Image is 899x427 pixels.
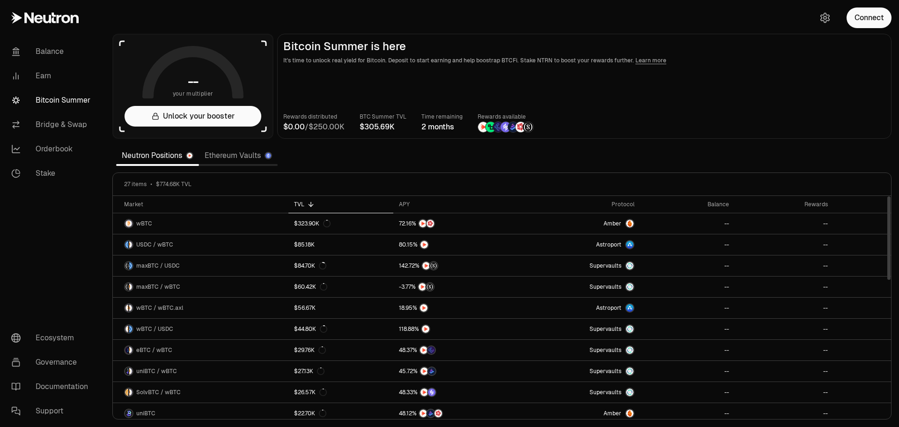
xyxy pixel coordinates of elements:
[517,255,640,276] a: SupervaultsSupervaults
[420,241,428,248] img: NTRN
[517,298,640,318] a: Astroport
[422,262,430,270] img: NTRN
[393,319,516,339] a: NTRN
[590,389,621,396] span: Supervaults
[125,262,128,270] img: maxBTC Logo
[294,262,326,270] div: $84.70K
[125,389,128,396] img: SolvBTC Logo
[640,298,735,318] a: --
[360,112,406,121] p: BTC Summer TVL
[125,367,128,375] img: uniBTC Logo
[116,146,199,165] a: Neutron Positions
[428,389,435,396] img: Solv Points
[129,241,133,248] img: wBTC Logo
[517,403,640,424] a: AmberAmber
[646,201,729,208] div: Balance
[399,201,511,208] div: APY
[136,262,180,270] span: maxBTC / USDC
[129,283,133,291] img: wBTC Logo
[125,304,128,312] img: wBTC Logo
[735,277,833,297] a: --
[740,201,828,208] div: Rewards
[640,234,735,255] a: --
[420,410,427,417] img: NTRN
[187,153,192,158] img: Neutron Logo
[393,213,516,234] a: NTRNMars Fragments
[113,403,288,424] a: uniBTC LogouniBTC
[640,213,735,234] a: --
[113,319,288,339] a: wBTC LogoUSDC LogowBTC / USDC
[125,410,133,417] img: uniBTC Logo
[590,325,621,333] span: Supervaults
[283,40,885,53] h2: Bitcoin Summer is here
[590,346,621,354] span: Supervaults
[735,298,833,318] a: --
[517,382,640,403] a: SupervaultsSupervaults
[173,89,214,98] span: your multiplier
[735,234,833,255] a: --
[399,345,511,355] button: NTRNEtherFi Points
[136,325,173,333] span: wBTC / USDC
[113,361,288,382] a: uniBTC LogowBTC LogouniBTC / wBTC
[136,389,181,396] span: SolvBTC / wBTC
[393,361,516,382] a: NTRNBedrock Diamonds
[4,350,101,375] a: Governance
[399,324,511,334] button: NTRN
[393,277,516,297] a: NTRNStructured Points
[393,340,516,360] a: NTRNEtherFi Points
[136,367,177,375] span: uniBTC / wBTC
[735,403,833,424] a: --
[517,277,640,297] a: SupervaultsSupervaults
[735,382,833,403] a: --
[129,304,133,312] img: wBTC.axl Logo
[288,361,393,382] a: $27.13K
[136,241,173,248] span: USDC / wBTC
[294,241,315,248] div: $85.18K
[523,201,634,208] div: Protocol
[478,122,488,132] img: NTRN
[125,106,261,127] button: Unlock your booster
[419,283,426,291] img: NTRN
[113,255,288,276] a: maxBTC LogoUSDC LogomaxBTC / USDC
[640,382,735,403] a: --
[590,262,621,270] span: Supervaults
[419,220,427,227] img: NTRN
[294,410,326,417] div: $22.70K
[435,410,442,417] img: Mars Fragments
[735,340,833,360] a: --
[735,213,833,234] a: --
[294,283,327,291] div: $60.42K
[517,319,640,339] a: SupervaultsSupervaults
[136,220,152,227] span: wBTC
[517,234,640,255] a: Astroport
[640,255,735,276] a: --
[426,283,434,291] img: Structured Points
[156,180,192,188] span: $774.68K TVL
[294,367,324,375] div: $27.13K
[626,262,634,270] img: Supervaults
[393,382,516,403] a: NTRNSolv Points
[125,283,128,291] img: maxBTC Logo
[640,319,735,339] a: --
[596,304,621,312] span: Astroport
[399,261,511,270] button: NTRNStructured Points
[478,112,534,121] p: Rewards available
[626,367,634,375] img: Supervaults
[125,346,128,354] img: eBTC Logo
[288,382,393,403] a: $26.57K
[626,346,634,354] img: Supervaults
[129,367,133,375] img: wBTC Logo
[136,283,180,291] span: maxBTC / wBTC
[283,121,345,133] div: /
[129,346,133,354] img: wBTC Logo
[129,389,133,396] img: wBTC Logo
[4,112,101,137] a: Bridge & Swap
[136,410,155,417] span: uniBTC
[735,319,833,339] a: --
[399,409,511,418] button: NTRNBedrock DiamondsMars Fragments
[4,88,101,112] a: Bitcoin Summer
[427,346,435,354] img: EtherFi Points
[626,220,634,227] img: Amber
[399,240,511,249] button: NTRN
[517,340,640,360] a: SupervaultsSupervaults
